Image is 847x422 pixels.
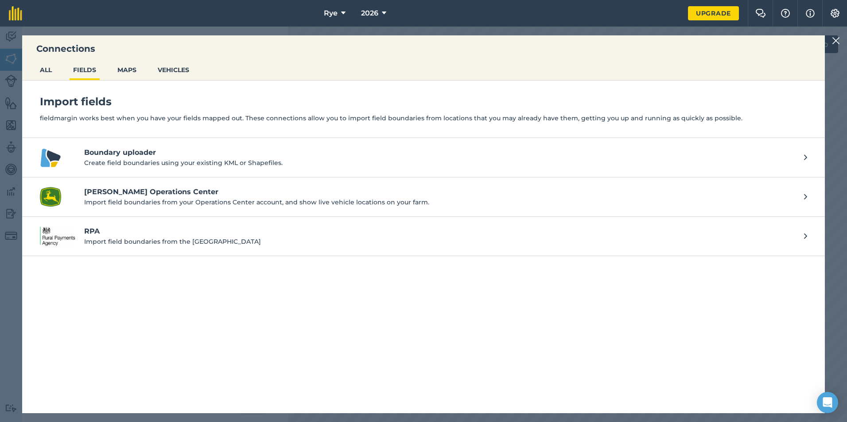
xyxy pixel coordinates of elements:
[70,61,100,78] button: FIELDS
[36,61,55,78] button: ALL
[780,9,791,18] img: A question mark icon
[9,6,22,20] img: fieldmargin Logo
[84,158,795,168] p: Create field boundaries using your existing KML or Shapefiles.
[40,226,75,247] img: RPA logo
[40,186,61,207] img: John Deere Operations Center logo
[22,177,825,217] a: John Deere Operations Center logo[PERSON_NAME] Operations CenterImport field boundaries from your...
[114,61,140,78] button: MAPS
[40,113,807,123] p: fieldmargin works best when you have your fields mapped out. These connections allow you to impor...
[84,226,795,237] h4: RPA
[830,9,840,18] img: A cog icon
[22,217,825,256] a: RPA logoRPAImport field boundaries from the [GEOGRAPHIC_DATA]
[40,147,61,168] img: Boundary uploader logo
[832,35,840,46] img: svg+xml;base64,PHN2ZyB4bWxucz0iaHR0cDovL3d3dy53My5vcmcvMjAwMC9zdmciIHdpZHRoPSIyMiIgaGVpZ2h0PSIzMC...
[755,9,766,18] img: Two speech bubbles overlapping with the left bubble in the forefront
[22,138,825,177] a: Boundary uploader logoBoundary uploaderCreate field boundaries using your existing KML or Shapefi...
[688,6,739,20] a: Upgrade
[806,8,815,19] img: svg+xml;base64,PHN2ZyB4bWxucz0iaHR0cDovL3d3dy53My5vcmcvMjAwMC9zdmciIHdpZHRoPSIxNyIgaGVpZ2h0PSIxNy...
[324,8,338,19] span: Rye
[22,42,825,55] h3: Connections
[40,95,807,109] h4: Import fields
[817,392,838,413] div: Open Intercom Messenger
[361,8,378,19] span: 2026
[84,197,795,207] p: Import field boundaries from your Operations Center account, and show live vehicle locations on y...
[84,237,795,246] p: Import field boundaries from the [GEOGRAPHIC_DATA]
[84,147,795,158] h4: Boundary uploader
[84,187,795,197] h4: [PERSON_NAME] Operations Center
[154,61,193,78] button: VEHICLES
